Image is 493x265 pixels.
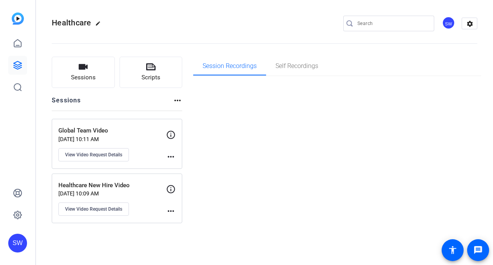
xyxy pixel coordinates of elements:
[203,63,257,69] span: Session Recordings
[8,234,27,252] div: SW
[12,13,24,25] img: blue-gradient.svg
[65,206,122,212] span: View Video Request Details
[448,245,457,255] mat-icon: accessibility
[58,148,129,161] button: View Video Request Details
[65,152,122,158] span: View Video Request Details
[52,57,115,88] button: Sessions
[166,206,176,216] mat-icon: more_horiz
[58,181,166,190] p: Healthcare New Hire Video
[58,126,166,135] p: Global Team Video
[473,245,483,255] mat-icon: message
[173,96,182,105] mat-icon: more_horiz
[141,73,160,82] span: Scripts
[462,18,478,30] mat-icon: settings
[52,18,91,27] span: Healthcare
[71,73,96,82] span: Sessions
[95,21,105,30] mat-icon: edit
[166,152,176,161] mat-icon: more_horiz
[275,63,318,69] span: Self Recordings
[58,190,166,197] p: [DATE] 10:09 AM
[357,19,428,28] input: Search
[58,136,166,142] p: [DATE] 10:11 AM
[52,96,81,111] h2: Sessions
[58,202,129,216] button: View Video Request Details
[442,16,456,30] ngx-avatar: Steve Winiecki
[442,16,455,29] div: SW
[120,57,183,88] button: Scripts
